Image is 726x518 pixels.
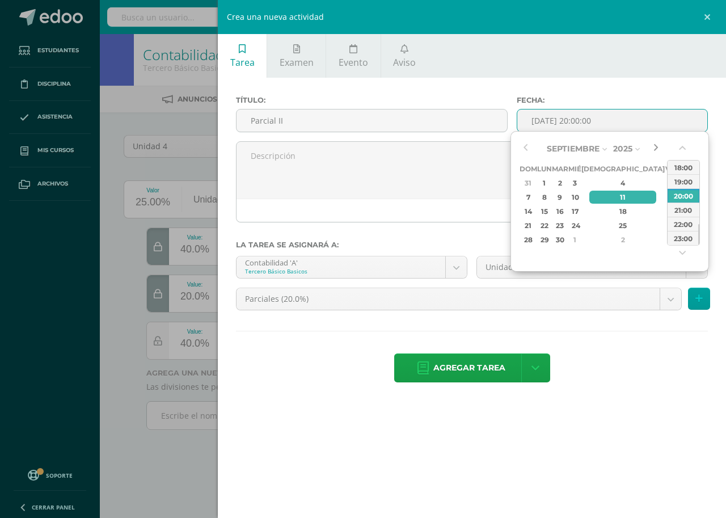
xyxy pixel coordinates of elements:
[521,191,535,204] div: 7
[554,176,567,189] div: 2
[517,110,707,132] input: Fecha de entrega
[668,217,699,231] div: 22:00
[538,219,550,232] div: 22
[552,162,568,176] th: Mar
[521,176,535,189] div: 31
[280,56,314,69] span: Examen
[517,96,708,104] label: Fecha:
[236,96,508,104] label: Título:
[589,219,656,232] div: 25
[520,162,537,176] th: Dom
[589,233,656,246] div: 2
[236,241,708,249] label: La tarea se asignará a:
[668,160,699,174] div: 18:00
[589,191,656,204] div: 11
[538,233,550,246] div: 29
[521,233,535,246] div: 28
[339,56,368,69] span: Evento
[521,219,535,232] div: 21
[554,191,567,204] div: 9
[569,219,580,232] div: 24
[477,256,707,278] a: Unidad 4
[581,162,665,176] th: [DEMOGRAPHIC_DATA]
[568,162,581,176] th: Mié
[665,162,678,176] th: Vie
[613,144,632,154] span: 2025
[666,191,676,204] div: 12
[433,354,505,382] span: Agregar tarea
[537,162,552,176] th: Lun
[666,205,676,218] div: 19
[486,256,677,278] span: Unidad 4
[589,205,656,218] div: 18
[393,56,416,69] span: Aviso
[666,176,676,189] div: 5
[668,203,699,217] div: 21:00
[237,256,467,278] a: Contabilidad 'A'Tercero Básico Basicos
[554,205,567,218] div: 16
[569,205,580,218] div: 17
[668,231,699,245] div: 23:00
[538,176,550,189] div: 1
[237,288,681,310] a: Parciales (20.0%)
[569,233,580,246] div: 1
[569,176,580,189] div: 3
[666,219,676,232] div: 26
[326,34,380,78] a: Evento
[267,34,326,78] a: Examen
[547,144,600,154] span: Septiembre
[569,191,580,204] div: 10
[666,233,676,246] div: 3
[237,110,507,132] input: Título
[245,267,437,275] div: Tercero Básico Basicos
[668,174,699,188] div: 19:00
[554,233,567,246] div: 30
[245,288,651,310] span: Parciales (20.0%)
[668,188,699,203] div: 20:00
[538,205,550,218] div: 15
[521,205,535,218] div: 14
[218,34,267,78] a: Tarea
[589,176,656,189] div: 4
[245,256,437,267] div: Contabilidad 'A'
[230,56,255,69] span: Tarea
[381,34,428,78] a: Aviso
[554,219,567,232] div: 23
[538,191,550,204] div: 8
